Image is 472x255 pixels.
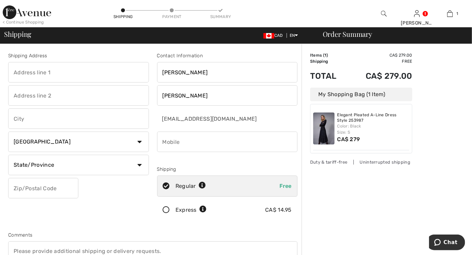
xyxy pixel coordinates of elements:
[381,10,387,18] img: search the website
[456,11,458,17] span: 1
[157,132,298,152] input: Mobile
[263,33,286,38] span: CAD
[157,52,298,59] div: Contact Information
[8,62,149,82] input: Address line 1
[324,53,326,58] span: 1
[157,108,262,129] input: E-mail
[290,33,298,38] span: EN
[113,14,133,20] div: Shipping
[4,31,31,37] span: Shipping
[157,62,298,82] input: First name
[210,14,231,20] div: Summary
[157,166,298,173] div: Shipping
[279,183,292,189] span: Free
[434,10,466,18] a: 1
[414,10,420,18] img: My Info
[157,85,298,106] input: Last name
[337,112,410,123] a: Elegant Pleated A-Line Dress Style 253987
[8,85,149,106] input: Address line 2
[337,136,360,142] span: CA$ 279
[8,108,149,129] input: City
[315,31,468,37] div: Order Summary
[265,206,292,214] div: CA$ 14.95
[429,235,465,252] iframe: Opens a widget where you can chat to one of our agents
[3,19,44,25] div: < Continue Shopping
[8,178,78,198] input: Zip/Postal Code
[313,112,335,145] img: Elegant Pleated A-Line Dress Style 253987
[310,58,347,64] td: Shipping
[347,64,412,88] td: CA$ 279.00
[3,5,51,19] img: 1ère Avenue
[310,159,412,165] div: Duty & tariff-free | Uninterrupted shipping
[263,33,274,39] img: Canadian Dollar
[176,182,206,190] div: Regular
[310,52,347,58] td: Items ( )
[347,52,412,58] td: CA$ 279.00
[310,64,347,88] td: Total
[8,52,149,59] div: Shipping Address
[162,14,182,20] div: Payment
[310,88,412,101] div: My Shopping Bag (1 Item)
[447,10,453,18] img: My Bag
[176,206,207,214] div: Express
[414,10,420,17] a: Sign In
[347,58,412,64] td: Free
[337,123,410,135] div: Color: Black Size: S
[8,231,298,239] div: Comments
[401,19,433,27] div: [PERSON_NAME]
